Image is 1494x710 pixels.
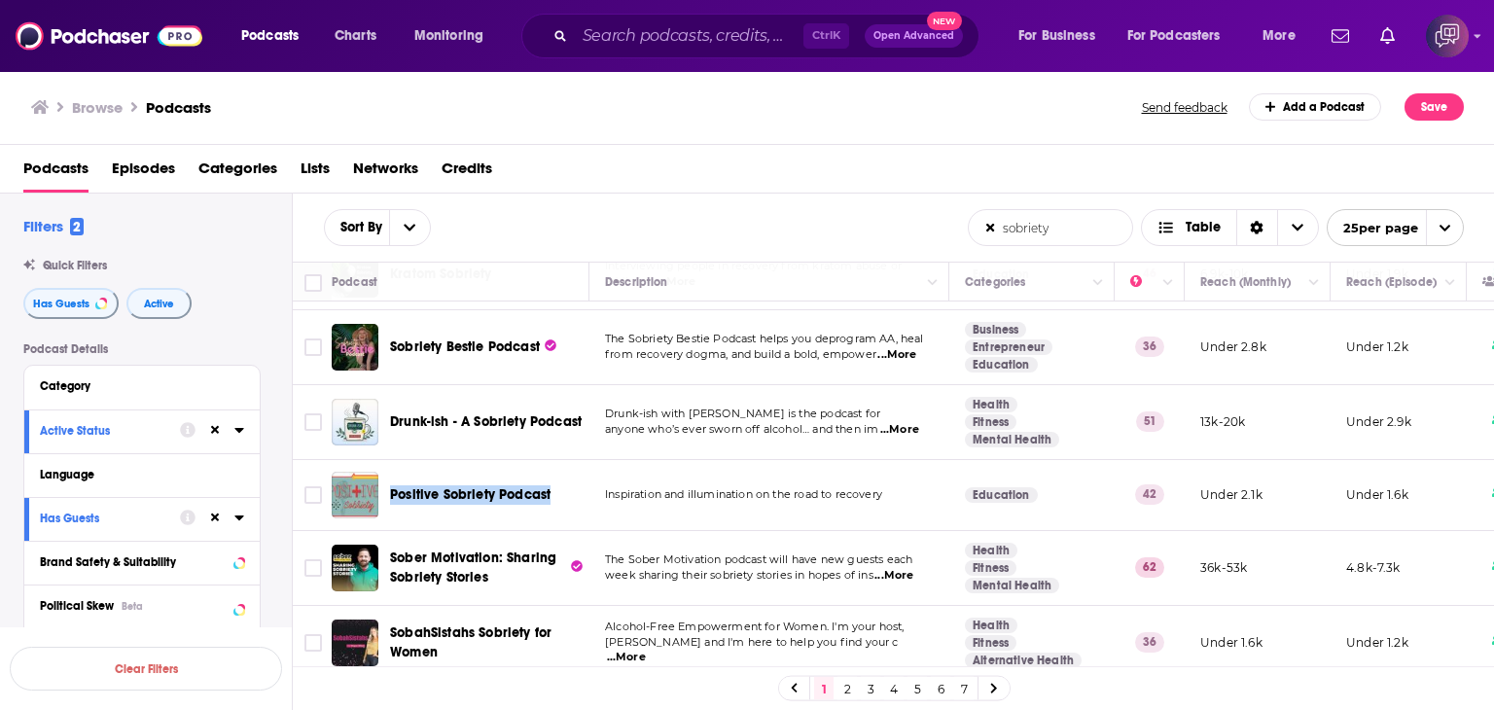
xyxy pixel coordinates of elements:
p: 36 [1135,337,1164,356]
img: SobahSistahs Sobriety for Women [332,620,378,666]
button: Open AdvancedNew [865,24,963,48]
span: The Sober Motivation podcast will have new guests each [605,552,912,566]
img: Sober Motivation: Sharing Sobriety Stories [332,545,378,591]
a: Mental Health [965,432,1059,447]
span: The Sobriety Bestie Podcast helps you deprogram AA, heal [605,332,924,345]
a: Fitness [965,560,1016,576]
p: Under 1.2k [1346,634,1408,651]
button: Category [40,373,244,398]
button: Has Guests [40,506,180,530]
span: Sober Motivation: Sharing Sobriety Stories [390,550,556,586]
a: Entrepreneur [965,339,1052,355]
span: Monitoring [414,22,483,50]
a: Alternative Health [965,653,1082,668]
p: Under 2.9k [1346,413,1411,430]
div: Reach (Episode) [1346,270,1437,294]
span: Toggle select row [304,634,322,652]
p: 62 [1135,557,1164,577]
span: Toggle select row [304,338,322,356]
a: Mental Health [965,578,1059,593]
span: Lists [301,153,330,193]
a: Episodes [112,153,175,193]
span: Podcasts [241,22,299,50]
span: Has Guests [33,299,89,309]
h2: Choose List sort [324,209,431,246]
button: Language [40,462,244,486]
span: ...More [874,568,913,584]
span: New [927,12,962,30]
span: Ctrl K [803,23,849,49]
span: For Podcasters [1127,22,1221,50]
a: Drunk-ish - A Sobriety Podcast [390,412,582,432]
h3: Browse [72,98,123,117]
span: Positive Sobriety Podcast [390,486,551,503]
button: open menu [1327,209,1464,246]
span: 25 per page [1328,213,1418,243]
span: ...More [877,347,916,363]
span: Table [1186,221,1221,234]
a: Podchaser - Follow, Share and Rate Podcasts [16,18,202,54]
img: Drunk-ish - A Sobriety Podcast [332,399,378,445]
div: Power Score [1130,270,1157,294]
span: Toggle select row [304,559,322,577]
p: 36 [1135,632,1164,652]
button: Column Actions [1302,271,1326,295]
a: Sobriety Bestie Podcast [390,337,556,357]
a: Podcasts [23,153,89,193]
span: Sort By [325,221,389,234]
span: Charts [335,22,376,50]
a: 3 [861,677,880,700]
a: Categories [198,153,277,193]
button: open menu [1005,20,1120,52]
button: Active [126,288,192,319]
input: Search podcasts, credits, & more... [575,20,803,52]
span: Drunk-ish - A Sobriety Podcast [390,413,582,430]
button: open menu [1115,20,1249,52]
a: 5 [907,677,927,700]
a: Health [965,618,1017,633]
span: For Business [1018,22,1095,50]
div: Sort Direction [1236,210,1277,245]
p: Podcast Details [23,342,261,356]
a: Positive Sobriety Podcast [390,485,551,505]
a: Fitness [965,635,1016,651]
span: Inspiration and illumination on the road to recovery [605,487,882,501]
button: Column Actions [1086,271,1110,295]
span: Alcohol-Free Empowerment for Women. I'm your host, [605,620,905,633]
a: 2 [837,677,857,700]
span: Drunk-ish with [PERSON_NAME] is the podcast for [605,407,880,420]
button: Choose View [1141,209,1319,246]
span: ...More [607,650,646,665]
a: Education [965,357,1038,373]
a: Fitness [965,414,1016,430]
p: Under 2.8k [1200,338,1266,355]
a: Charts [322,20,388,52]
div: Language [40,468,231,481]
button: Column Actions [921,271,944,295]
div: Podcast [332,270,377,294]
span: Quick Filters [43,259,107,272]
span: anyone who’s ever sworn off alcohol… and then im [605,422,878,436]
p: Under 1.6k [1200,634,1263,651]
span: Open Advanced [873,31,954,41]
span: 2 [70,218,84,235]
p: Under 1.2k [1346,338,1408,355]
p: Under 2.1k [1200,486,1263,503]
button: open menu [228,20,324,52]
div: Categories [965,270,1025,294]
div: Active Status [40,424,167,438]
span: from recovery dogma, and build a bold, empower [605,347,876,361]
a: Positive Sobriety Podcast [332,472,378,518]
span: Political Skew [40,599,114,613]
button: Clear Filters [10,647,282,691]
p: Under 1.6k [1346,486,1408,503]
span: More [1263,22,1296,50]
img: Sobriety Bestie Podcast [332,324,378,371]
div: Description [605,270,667,294]
a: 7 [954,677,974,700]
